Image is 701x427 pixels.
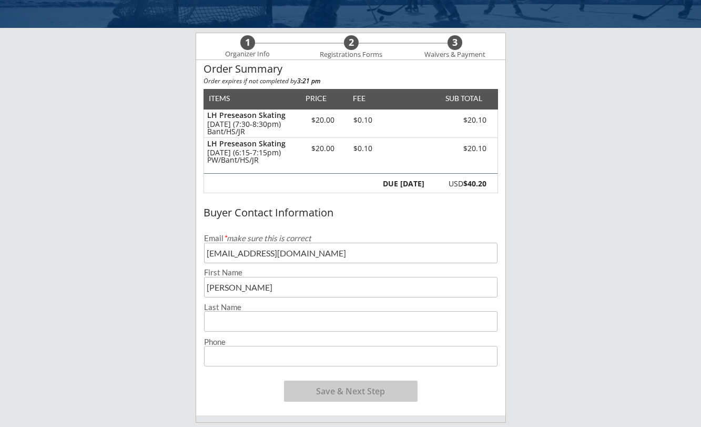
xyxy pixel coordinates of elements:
[204,207,498,219] div: Buyer Contact Information
[204,63,498,75] div: Order Summary
[301,116,346,124] div: $20.00
[223,233,311,243] em: make sure this is correct
[346,145,381,152] div: $0.10
[346,116,381,124] div: $0.10
[301,145,346,152] div: $20.00
[204,78,498,84] div: Order expires if not completed by
[301,95,332,102] div: PRICE
[207,112,296,119] div: LH Preseason Skating
[209,95,246,102] div: ITEMS
[346,95,373,102] div: FEE
[419,51,491,59] div: Waivers & Payment
[344,37,359,48] div: 2
[430,180,486,187] div: USD
[204,234,497,242] div: Email
[284,381,418,402] button: Save & Next Step
[315,51,388,59] div: Registrations Forms
[207,149,296,164] div: [DATE] (6:15-7:15pm) PW/Bant/HS/JR
[441,95,482,102] div: SUB TOTAL
[297,76,320,85] strong: 3:21 pm
[463,178,486,188] strong: $40.20
[219,50,277,58] div: Organizer Info
[204,269,497,276] div: First Name
[204,303,497,311] div: Last Name
[381,180,424,187] div: DUE [DATE]
[207,121,296,135] div: [DATE] (7:30-8:30pm) Bant/HS/JR
[204,338,497,346] div: Phone
[240,37,255,48] div: 1
[207,140,296,147] div: LH Preseason Skating
[448,37,462,48] div: 3
[427,116,486,124] div: $20.10
[427,145,486,152] div: $20.10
